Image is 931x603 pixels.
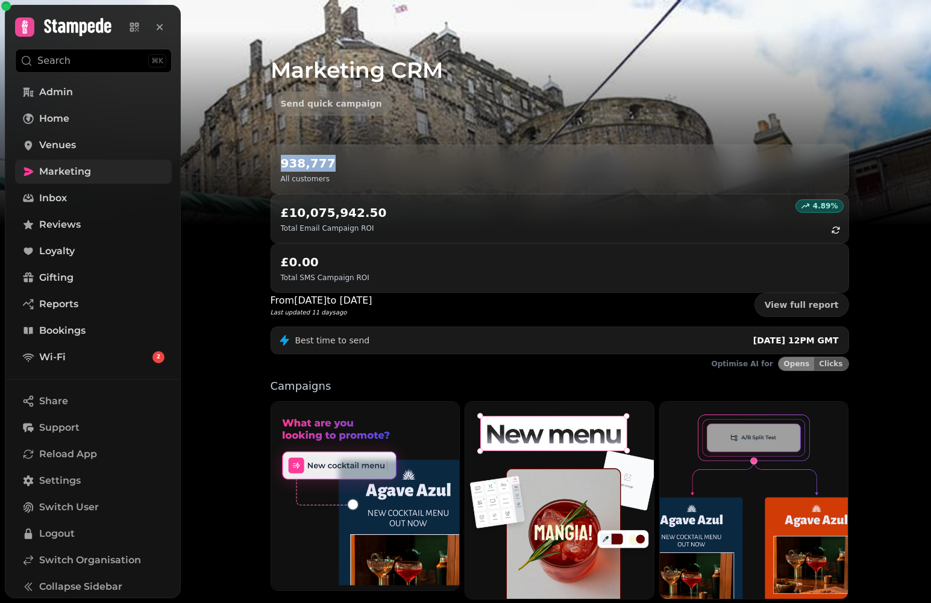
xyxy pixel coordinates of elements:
[15,469,172,493] a: Settings
[281,204,387,221] h2: £10,075,942.50
[39,297,78,311] span: Reports
[753,336,839,345] span: [DATE] 12PM GMT
[15,186,172,210] a: Inbox
[660,402,848,599] img: Workflows (coming soon)
[15,239,172,263] a: Loyalty
[281,174,336,184] p: All customers
[39,164,91,179] span: Marketing
[271,29,849,82] h1: Marketing CRM
[39,447,97,461] span: Reload App
[281,273,369,283] p: Total SMS Campaign ROI
[39,553,141,567] span: Switch Organisation
[779,357,815,370] button: Opens
[39,526,75,541] span: Logout
[15,416,172,440] button: Support
[39,394,68,408] span: Share
[712,359,773,369] p: Optimise AI for
[39,85,73,99] span: Admin
[784,360,810,367] span: Opens
[281,99,382,108] span: Send quick campaign
[15,345,172,369] a: Wi-Fi2
[271,402,460,590] img: Quick Campaign
[813,201,838,211] p: 4.89 %
[39,111,69,126] span: Home
[271,293,372,308] p: From [DATE] to [DATE]
[271,308,372,317] p: Last updated 11 days ago
[295,334,370,346] p: Best time to send
[814,357,848,370] button: Clicks
[15,213,172,237] a: Reviews
[281,155,336,172] h2: 938,777
[15,389,172,413] button: Share
[15,266,172,290] a: Gifting
[15,319,172,343] a: Bookings
[15,107,172,131] a: Home
[281,254,369,270] h2: £0.00
[15,160,172,184] a: Marketing
[819,360,842,367] span: Clicks
[15,133,172,157] a: Venues
[39,323,86,338] span: Bookings
[39,350,66,364] span: Wi-Fi
[826,220,846,240] button: refresh
[39,244,75,258] span: Loyalty
[271,381,849,392] p: Campaigns
[39,580,122,594] span: Collapse Sidebar
[15,548,172,572] a: Switch Organisation
[39,500,99,514] span: Switch User
[15,575,172,599] button: Collapse Sidebar
[39,217,81,232] span: Reviews
[15,522,172,546] button: Logout
[157,353,160,361] span: 2
[271,92,392,116] button: Send quick campaign
[465,402,654,599] img: Email
[37,54,71,68] p: Search
[39,473,81,488] span: Settings
[39,420,80,435] span: Support
[281,223,387,233] p: Total Email Campaign ROI
[15,292,172,316] a: Reports
[15,80,172,104] a: Admin
[39,191,67,205] span: Inbox
[39,270,74,285] span: Gifting
[148,54,166,67] div: ⌘K
[15,495,172,519] button: Switch User
[754,293,849,317] a: View full report
[39,138,76,152] span: Venues
[15,442,172,466] button: Reload App
[15,49,172,73] button: Search⌘K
